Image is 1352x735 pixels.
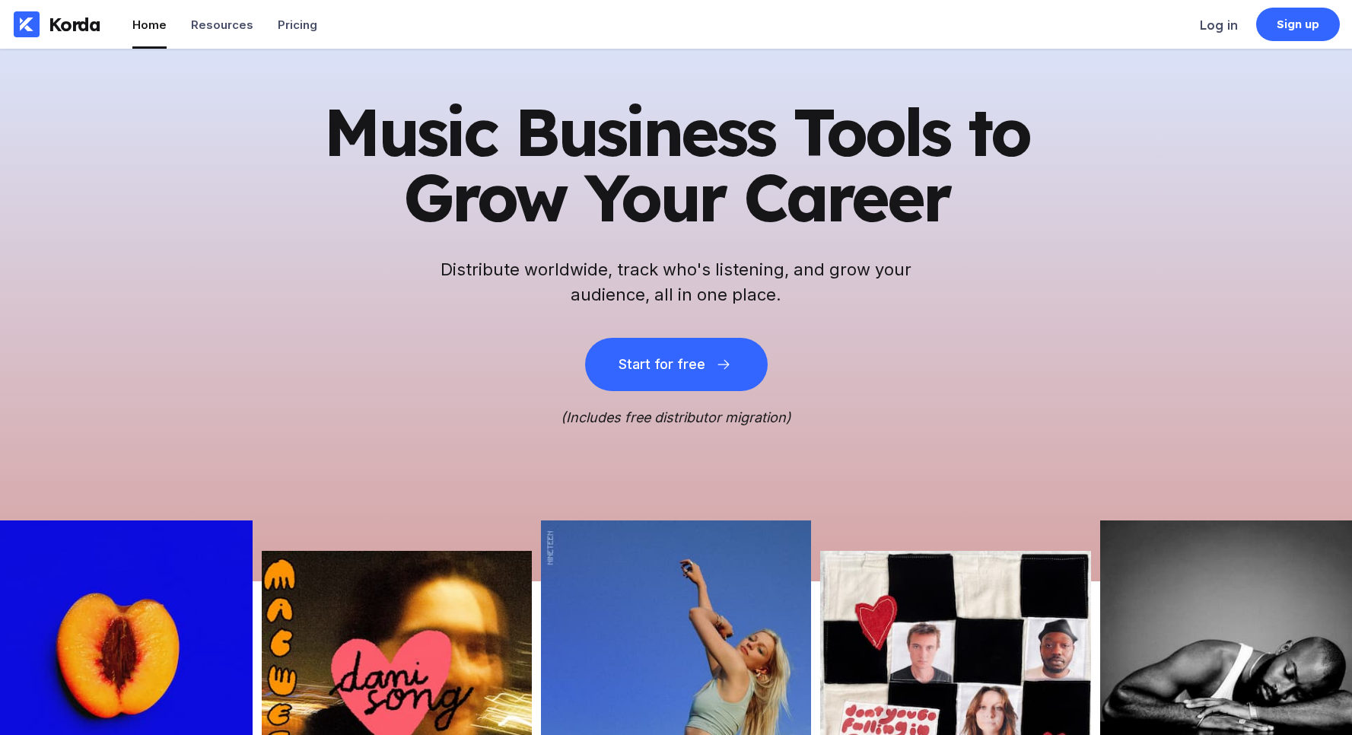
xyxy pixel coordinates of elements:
div: Sign up [1277,17,1320,32]
div: Korda [49,13,100,36]
i: (Includes free distributor migration) [561,409,791,425]
div: Pricing [278,17,317,32]
div: Start for free [619,357,705,372]
h1: Music Business Tools to Grow Your Career [304,99,1049,230]
div: Home [132,17,167,32]
div: Log in [1200,17,1238,33]
h2: Distribute worldwide, track who's listening, and grow your audience, all in one place. [433,257,920,307]
a: Sign up [1256,8,1340,41]
div: Resources [191,17,253,32]
button: Start for free [585,338,768,391]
